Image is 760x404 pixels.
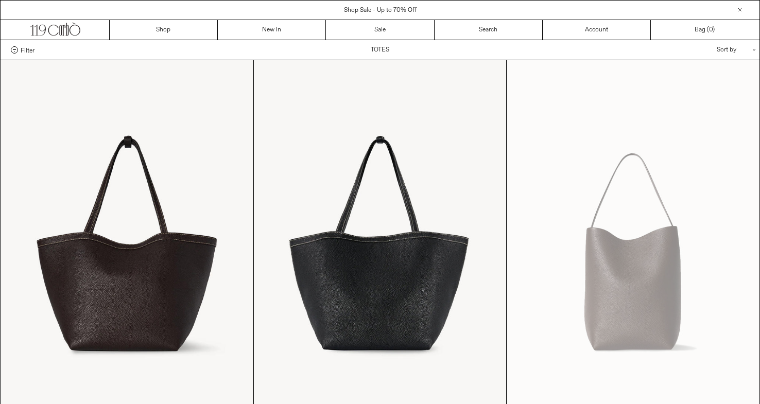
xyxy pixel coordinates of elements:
a: Account [543,20,651,40]
a: Shop Sale - Up to 70% Off [344,6,417,14]
a: Shop [110,20,218,40]
a: New In [218,20,326,40]
span: 0 [709,26,713,34]
a: Bag () [651,20,759,40]
span: ) [709,25,715,34]
div: Sort by [657,40,749,60]
a: Search [435,20,543,40]
a: Sale [326,20,434,40]
span: Filter [21,46,34,54]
